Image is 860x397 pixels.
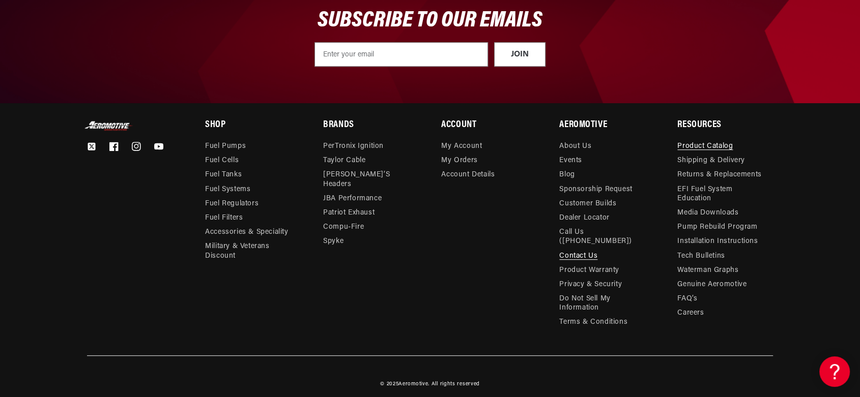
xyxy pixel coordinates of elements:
[559,182,632,197] a: Sponsorship Request
[559,197,616,211] a: Customer Builds
[559,315,627,329] a: Terms & Conditions
[314,42,488,67] input: Enter your email
[441,168,495,182] a: Account Details
[380,381,429,387] small: © 2025 .
[559,211,609,225] a: Dealer Locator
[205,197,259,211] a: Fuel Regulators
[677,154,744,168] a: Shipping & Delivery
[677,278,747,292] a: Genuine Aeromotive
[323,192,382,206] a: JBA Performance
[677,234,758,249] a: Installation Instructions
[323,142,384,154] a: PerTronix Ignition
[677,168,761,182] a: Returns & Replacements
[677,292,697,306] a: FAQ’s
[559,278,622,292] a: Privacy & Security
[323,206,375,220] a: Patriot Exhaust
[205,154,239,168] a: Fuel Cells
[559,154,582,168] a: Events
[559,249,597,263] a: Contact Us
[205,211,243,225] a: Fuel Filters
[677,263,738,278] a: Waterman Graphs
[677,182,765,206] a: EFI Fuel System Education
[323,234,343,249] a: Spyke
[323,168,411,191] a: [PERSON_NAME]’s Headers
[318,9,542,32] span: SUBSCRIBE TO OUR EMAILS
[559,142,591,154] a: About Us
[83,121,134,131] img: Aeromotive
[205,168,242,182] a: Fuel Tanks
[559,225,647,249] a: Call Us ([PHONE_NUMBER])
[677,220,757,234] a: Pump Rebuild Program
[559,263,619,278] a: Product Warranty
[323,154,365,168] a: Taylor Cable
[441,154,477,168] a: My Orders
[559,292,647,315] a: Do Not Sell My Information
[441,142,482,154] a: My Account
[494,42,546,67] button: JOIN
[432,381,480,387] small: All rights reserved
[205,225,288,239] a: Accessories & Speciality
[398,381,428,387] a: Aeromotive
[559,168,575,182] a: Blog
[323,220,364,234] a: Compu-Fire
[205,182,250,197] a: Fuel Systems
[205,239,300,263] a: Military & Veterans Discount
[677,206,738,220] a: Media Downloads
[205,142,246,154] a: Fuel Pumps
[677,142,733,154] a: Product Catalog
[677,306,704,320] a: Careers
[677,249,725,263] a: Tech Bulletins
